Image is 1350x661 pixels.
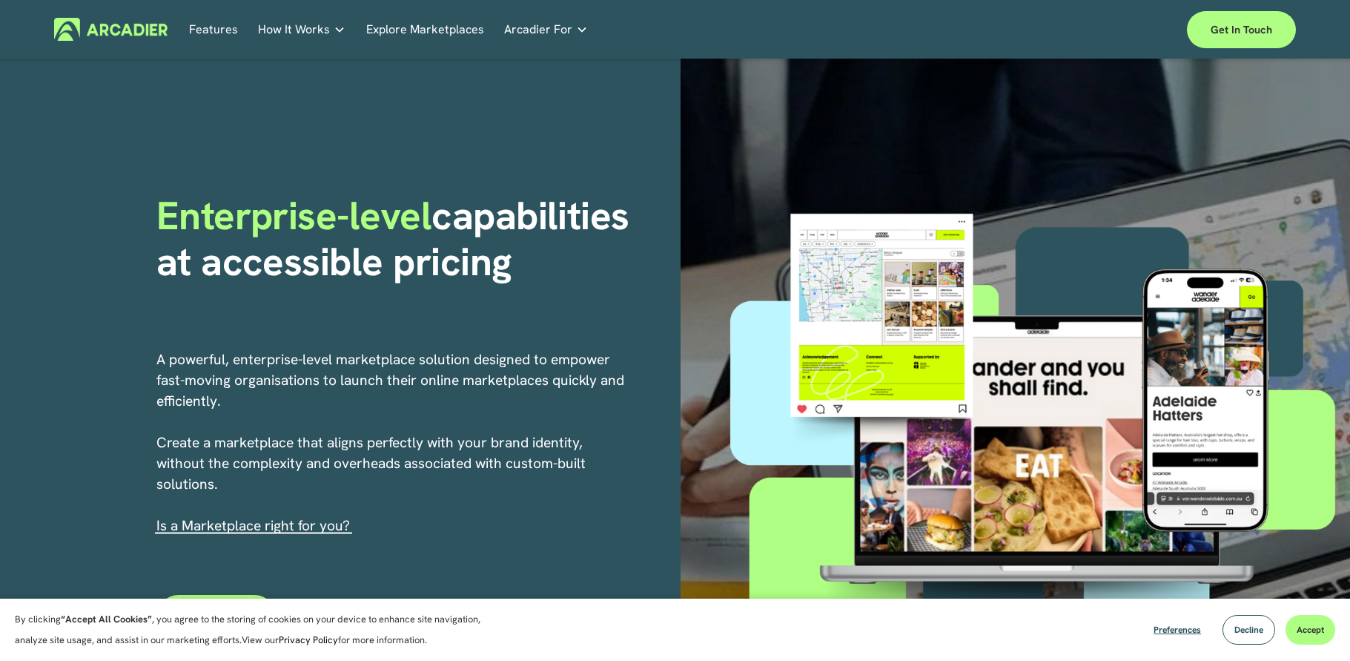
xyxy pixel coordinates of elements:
strong: capabilities at accessible pricing [156,190,640,287]
button: Accept [1286,615,1335,645]
span: Preferences [1154,624,1201,636]
a: Privacy Policy [279,634,338,646]
img: Arcadier [54,18,168,41]
a: folder dropdown [258,18,345,41]
a: Explore Marketplaces [366,18,484,41]
strong: “Accept All Cookies” [61,613,152,625]
span: Decline [1234,624,1263,636]
span: I [156,516,350,535]
a: folder dropdown [504,18,588,41]
a: Contact Us [156,595,277,639]
p: By clicking , you agree to the storing of cookies on your device to enhance site navigation, anal... [15,609,497,651]
a: Features [189,18,238,41]
a: Get in touch [1187,11,1296,48]
span: Accept [1297,624,1324,636]
p: A powerful, enterprise-level marketplace solution designed to empower fast-moving organisations t... [156,349,626,536]
button: Preferences [1142,615,1212,645]
button: Decline [1222,615,1275,645]
span: How It Works [258,19,330,40]
span: Arcadier For [504,19,572,40]
span: Enterprise-level [156,190,432,241]
a: s a Marketplace right for you? [160,516,350,535]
